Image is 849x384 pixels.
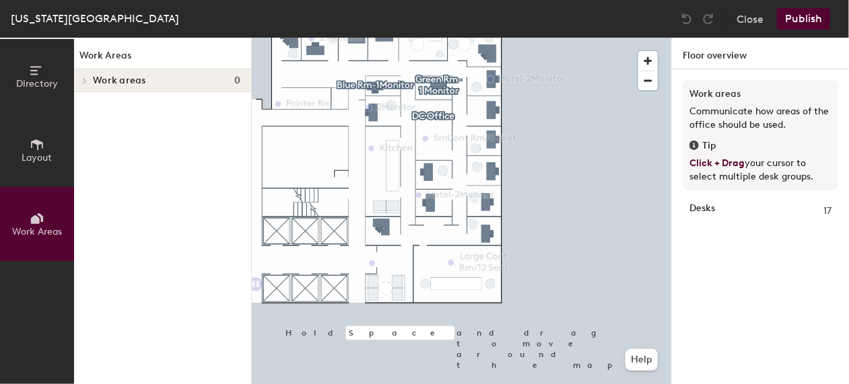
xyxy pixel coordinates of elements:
[93,75,146,86] span: Work areas
[777,8,830,30] button: Publish
[672,38,849,69] h1: Floor overview
[680,12,693,26] img: Undo
[702,12,715,26] img: Redo
[625,349,658,371] button: Help
[689,157,831,184] p: your cursor to select multiple desk groups.
[737,8,763,30] button: Close
[74,48,251,69] h1: Work Areas
[823,204,831,219] span: 17
[22,152,53,163] span: Layout
[689,139,831,153] div: Tip
[12,226,62,237] span: Work Areas
[689,204,715,219] strong: Desks
[689,105,831,132] p: Communicate how areas of the office should be used.
[689,157,745,169] span: Click + Drag
[11,10,179,27] div: [US_STATE][GEOGRAPHIC_DATA]
[234,75,240,86] span: 0
[689,87,831,102] h3: Work areas
[16,78,58,89] span: Directory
